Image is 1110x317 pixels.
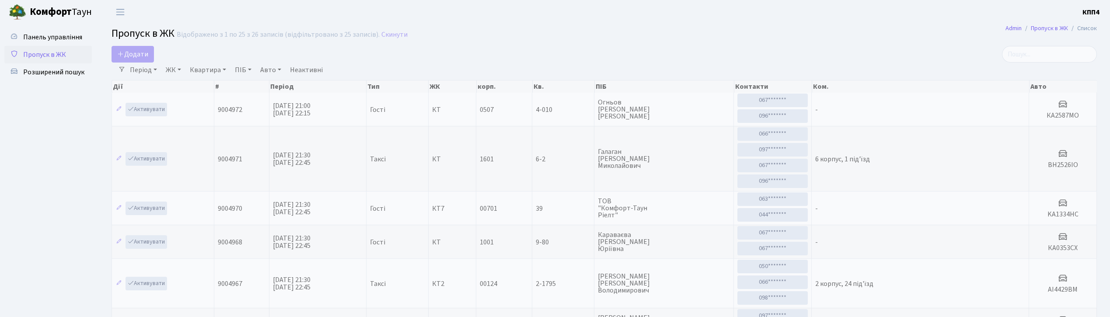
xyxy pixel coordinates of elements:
[126,277,167,290] a: Активувати
[992,19,1110,38] nav: breadcrumb
[218,105,242,115] span: 9004972
[536,239,590,246] span: 9-80
[218,154,242,164] span: 9004971
[1033,244,1093,252] h5: КА0353СХ
[432,280,472,287] span: КТ2
[112,80,214,93] th: Дії
[126,152,167,166] a: Активувати
[126,235,167,249] a: Активувати
[480,279,497,289] span: 00124
[1033,210,1093,219] h5: KA1334HC
[536,280,590,287] span: 2-1795
[23,67,84,77] span: Розширений пошук
[367,80,429,93] th: Тип
[23,50,66,59] span: Пропуск в ЖК
[480,105,494,115] span: 0507
[162,63,185,77] a: ЖК
[815,279,873,289] span: 2 корпус, 24 під'їзд
[214,80,269,93] th: #
[218,237,242,247] span: 9004968
[269,80,366,93] th: Період
[432,106,472,113] span: КТ
[432,205,472,212] span: КТ7
[273,275,311,292] span: [DATE] 21:30 [DATE] 22:45
[4,28,92,46] a: Панель управління
[1033,286,1093,294] h5: АІ4429ВМ
[812,80,1030,93] th: Ком.
[273,200,311,217] span: [DATE] 21:30 [DATE] 22:45
[126,103,167,116] a: Активувати
[536,156,590,163] span: 6-2
[480,154,494,164] span: 1601
[598,231,730,252] span: Караваєва [PERSON_NAME] Юріївна
[1031,24,1068,33] a: Пропуск в ЖК
[1030,80,1097,93] th: Авто
[1068,24,1097,33] li: Список
[480,237,494,247] span: 1001
[1033,111,1093,120] h5: КА2587МО
[480,204,497,213] span: 00701
[30,5,72,19] b: Комфорт
[432,156,472,163] span: КТ
[595,80,734,93] th: ПІБ
[1082,7,1100,17] a: КПП4
[370,205,385,212] span: Гості
[1033,161,1093,169] h5: ВН2526ІО
[23,32,82,42] span: Панель управління
[218,204,242,213] span: 9004970
[370,239,385,246] span: Гості
[815,204,818,213] span: -
[598,99,730,120] span: Огньов [PERSON_NAME] [PERSON_NAME]
[381,31,408,39] a: Скинути
[112,26,175,41] span: Пропуск в ЖК
[734,80,812,93] th: Контакти
[257,63,285,77] a: Авто
[117,49,148,59] span: Додати
[186,63,230,77] a: Квартира
[126,63,161,77] a: Період
[536,205,590,212] span: 39
[370,156,386,163] span: Таксі
[598,198,730,219] span: ТОВ "Комфорт-Таун Ріелт"
[815,154,870,164] span: 6 корпус, 1 під'їзд
[4,46,92,63] a: Пропуск в ЖК
[218,279,242,289] span: 9004967
[429,80,476,93] th: ЖК
[1005,24,1022,33] a: Admin
[370,106,385,113] span: Гості
[273,150,311,167] span: [DATE] 21:30 [DATE] 22:45
[273,101,311,118] span: [DATE] 21:00 [DATE] 22:15
[477,80,533,93] th: корп.
[109,5,131,19] button: Переключити навігацію
[815,237,818,247] span: -
[370,280,386,287] span: Таксі
[815,105,818,115] span: -
[533,80,595,93] th: Кв.
[286,63,326,77] a: Неактивні
[126,202,167,215] a: Активувати
[598,273,730,294] span: [PERSON_NAME] [PERSON_NAME] Володимирович
[112,46,154,63] a: Додати
[4,63,92,81] a: Розширений пошук
[273,233,311,251] span: [DATE] 21:30 [DATE] 22:45
[432,239,472,246] span: КТ
[30,5,92,20] span: Таун
[9,3,26,21] img: logo.png
[177,31,380,39] div: Відображено з 1 по 25 з 26 записів (відфільтровано з 25 записів).
[231,63,255,77] a: ПІБ
[598,148,730,169] span: Галаган [PERSON_NAME] Миколайович
[536,106,590,113] span: 4-010
[1002,46,1097,63] input: Пошук...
